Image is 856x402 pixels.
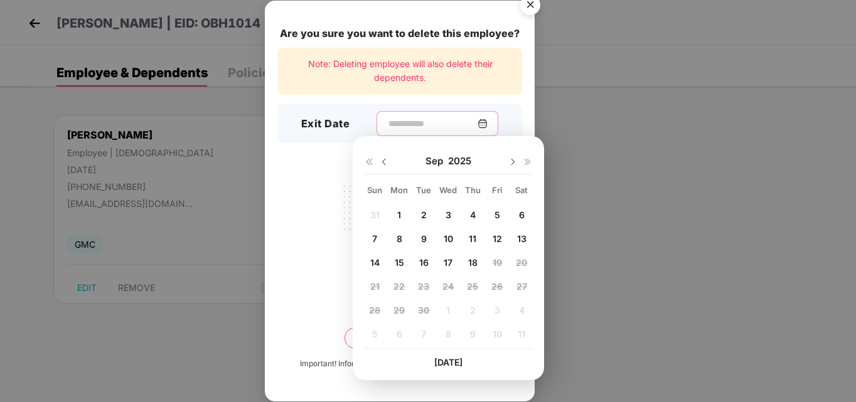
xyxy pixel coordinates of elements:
[301,116,350,132] h3: Exit Date
[470,209,476,220] span: 4
[508,157,518,167] img: svg+xml;base64,PHN2ZyBpZD0iRHJvcGRvd24tMzJ4MzIiIHhtbG5zPSJodHRwOi8vd3d3LnczLm9yZy8yMDAwL3N2ZyIgd2...
[462,184,484,196] div: Thu
[444,233,453,244] span: 10
[523,157,533,167] img: svg+xml;base64,PHN2ZyB4bWxucz0iaHR0cDovL3d3dy53My5vcmcvMjAwMC9zdmciIHdpZHRoPSIxNiIgaGVpZ2h0PSIxNi...
[277,48,522,95] div: Note: Deleting employee will also delete their dependents.
[421,233,427,244] span: 9
[370,257,380,268] span: 14
[434,357,463,368] span: [DATE]
[372,233,377,244] span: 7
[437,184,459,196] div: Wed
[345,327,455,349] button: Delete permanently
[329,178,470,276] img: svg+xml;base64,PHN2ZyB4bWxucz0iaHR0cDovL3d3dy53My5vcmcvMjAwMC9zdmciIHdpZHRoPSIyMjQiIGhlaWdodD0iMT...
[277,26,522,41] div: Are you sure you want to delete this employee?
[448,155,471,167] span: 2025
[519,209,525,220] span: 6
[493,233,502,244] span: 12
[469,233,476,244] span: 11
[425,155,448,167] span: Sep
[421,209,427,220] span: 2
[517,233,527,244] span: 13
[379,157,389,167] img: svg+xml;base64,PHN2ZyBpZD0iRHJvcGRvd24tMzJ4MzIiIHhtbG5zPSJodHRwOi8vd3d3LnczLm9yZy8yMDAwL3N2ZyIgd2...
[395,257,404,268] span: 15
[397,233,402,244] span: 8
[511,184,533,196] div: Sat
[364,184,386,196] div: Sun
[468,257,478,268] span: 18
[444,257,452,268] span: 17
[495,209,500,220] span: 5
[478,119,488,129] img: svg+xml;base64,PHN2ZyBpZD0iQ2FsZW5kYXItMzJ4MzIiIHhtbG5zPSJodHRwOi8vd3d3LnczLm9yZy8yMDAwL3N2ZyIgd2...
[413,184,435,196] div: Tue
[388,184,410,196] div: Mon
[486,184,508,196] div: Fri
[446,209,451,220] span: 3
[364,157,374,167] img: svg+xml;base64,PHN2ZyB4bWxucz0iaHR0cDovL3d3dy53My5vcmcvMjAwMC9zdmciIHdpZHRoPSIxNiIgaGVpZ2h0PSIxNi...
[397,209,401,220] span: 1
[300,358,500,370] div: Important! Information once deleted, can’t be recovered.
[419,257,429,268] span: 16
